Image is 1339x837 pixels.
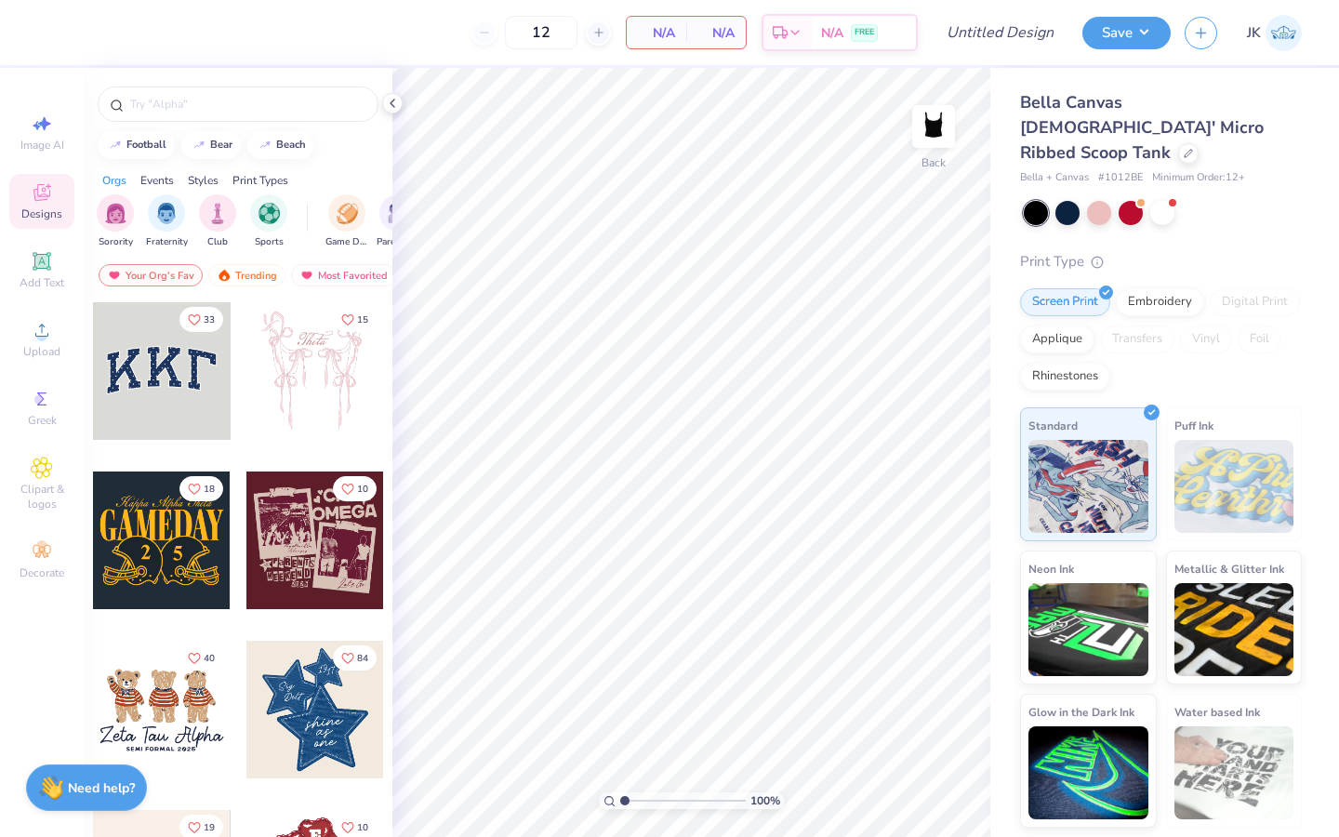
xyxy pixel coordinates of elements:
div: Screen Print [1020,288,1110,316]
div: Orgs [102,172,126,189]
button: filter button [377,194,419,249]
span: 18 [204,485,215,494]
span: 84 [357,654,368,663]
img: Glow in the Dark Ink [1028,726,1148,819]
div: filter for Sorority [97,194,134,249]
div: Print Type [1020,251,1302,272]
span: N/A [638,23,675,43]
span: 19 [204,823,215,832]
div: filter for Sports [250,194,287,249]
img: Puff Ink [1174,440,1294,533]
button: beach [247,131,314,159]
img: Standard [1028,440,1148,533]
div: Most Favorited [291,264,396,286]
img: Joshua Kelley [1266,15,1302,51]
button: football [98,131,175,159]
div: Styles [188,172,219,189]
img: Metallic & Glitter Ink [1174,583,1294,676]
div: bear [210,139,232,150]
span: Club [207,235,228,249]
button: bear [181,131,241,159]
span: Sports [255,235,284,249]
span: Game Day [325,235,368,249]
span: Designs [21,206,62,221]
button: filter button [199,194,236,249]
img: trend_line.gif [258,139,272,151]
img: Fraternity Image [156,203,177,224]
span: Puff Ink [1174,416,1213,435]
button: Like [179,645,223,671]
div: Print Types [232,172,288,189]
span: Upload [23,344,60,359]
span: Sorority [99,235,133,249]
input: – – [505,16,577,49]
span: FREE [855,26,874,39]
span: Bella + Canvas [1020,170,1089,186]
span: Clipart & logos [9,482,74,511]
span: Minimum Order: 12 + [1152,170,1245,186]
button: filter button [325,194,368,249]
span: 33 [204,315,215,325]
div: Rhinestones [1020,363,1110,391]
div: Trending [208,264,285,286]
span: N/A [697,23,735,43]
img: Neon Ink [1028,583,1148,676]
img: trend_line.gif [108,139,123,151]
div: Events [140,172,174,189]
div: beach [276,139,306,150]
img: Game Day Image [337,203,358,224]
div: filter for Game Day [325,194,368,249]
span: 10 [357,823,368,832]
span: Bella Canvas [DEMOGRAPHIC_DATA]' Micro Ribbed Scoop Tank [1020,91,1264,164]
div: Embroidery [1116,288,1204,316]
span: 40 [204,654,215,663]
span: Add Text [20,275,64,290]
button: Save [1082,17,1171,49]
span: 100 % [750,792,780,809]
img: Back [915,108,952,145]
button: filter button [97,194,134,249]
span: Metallic & Glitter Ink [1174,559,1284,578]
button: Like [179,307,223,332]
div: filter for Fraternity [146,194,188,249]
span: Standard [1028,416,1078,435]
img: Water based Ink [1174,726,1294,819]
div: Foil [1238,325,1281,353]
img: most_fav.gif [299,269,314,282]
span: JK [1247,22,1261,44]
div: Vinyl [1180,325,1232,353]
span: Parent's Weekend [377,235,419,249]
span: Image AI [20,138,64,153]
input: Try "Alpha" [128,95,366,113]
span: 15 [357,315,368,325]
button: Like [333,645,377,671]
span: # 1012BE [1098,170,1143,186]
img: trend_line.gif [192,139,206,151]
div: filter for Club [199,194,236,249]
span: Glow in the Dark Ink [1028,702,1134,722]
span: Neon Ink [1028,559,1074,578]
button: filter button [146,194,188,249]
span: Decorate [20,565,64,580]
a: JK [1247,15,1302,51]
span: Greek [28,413,57,428]
img: Parent's Weekend Image [388,203,409,224]
button: filter button [250,194,287,249]
div: Back [921,154,946,171]
div: football [126,139,166,150]
input: Untitled Design [932,14,1068,51]
img: Sorority Image [105,203,126,224]
div: Your Org's Fav [99,264,203,286]
div: filter for Parent's Weekend [377,194,419,249]
img: trending.gif [217,269,232,282]
div: Applique [1020,325,1094,353]
span: N/A [821,23,843,43]
div: Transfers [1100,325,1174,353]
span: Fraternity [146,235,188,249]
img: Club Image [207,203,228,224]
button: Like [333,307,377,332]
button: Like [333,476,377,501]
div: Digital Print [1210,288,1300,316]
button: Like [179,476,223,501]
span: 10 [357,485,368,494]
